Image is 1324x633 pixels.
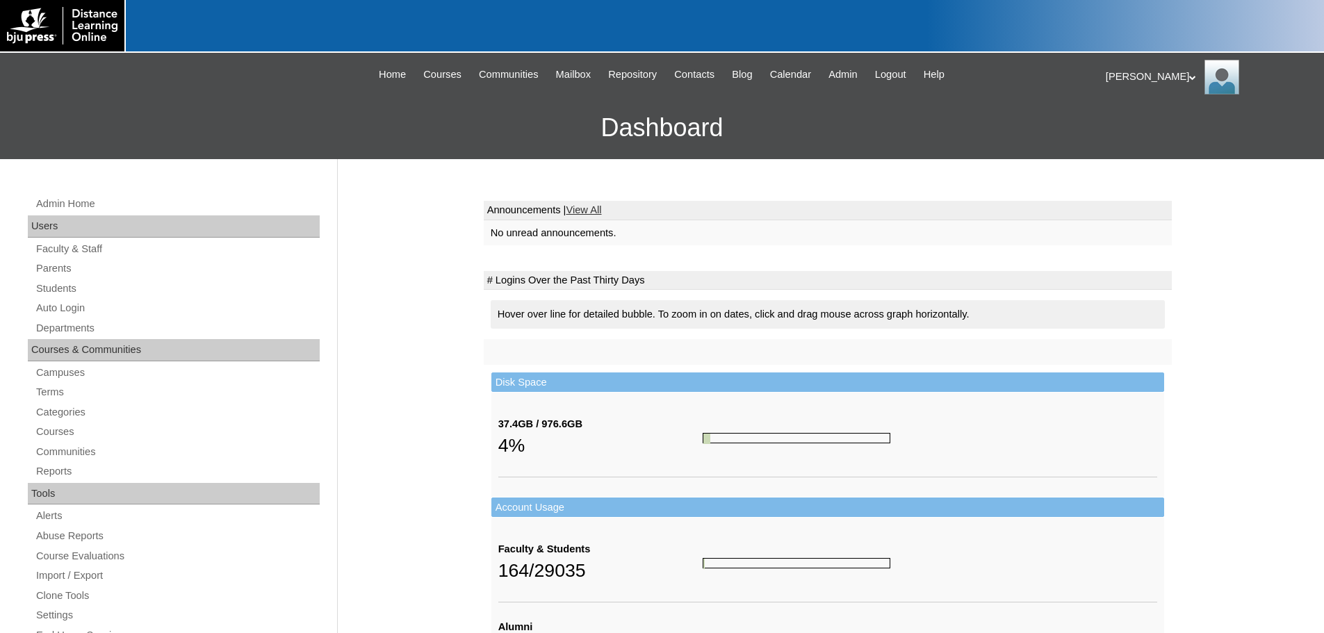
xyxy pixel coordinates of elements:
span: Help [924,67,945,83]
a: Auto Login [35,299,320,317]
a: Admin [822,67,865,83]
a: Blog [725,67,759,83]
td: Disk Space [491,372,1164,393]
a: Course Evaluations [35,548,320,565]
div: 37.4GB / 976.6GB [498,417,703,431]
span: Admin [828,67,858,83]
img: Pam Miller / Distance Learning Online Staff [1204,60,1239,94]
div: Courses & Communities [28,339,320,361]
span: Courses [423,67,461,83]
a: Reports [35,463,320,480]
a: Terms [35,384,320,401]
h3: Dashboard [7,97,1317,159]
span: Mailbox [556,67,591,83]
div: Tools [28,483,320,505]
div: 164/29035 [498,557,703,584]
img: logo-white.png [7,7,117,44]
td: No unread announcements. [484,220,1172,246]
div: Users [28,215,320,238]
span: Communities [479,67,539,83]
a: Logout [868,67,913,83]
div: Faculty & Students [498,542,703,557]
span: Home [379,67,406,83]
a: Courses [416,67,468,83]
a: Import / Export [35,567,320,584]
a: Faculty & Staff [35,240,320,258]
a: Alerts [35,507,320,525]
a: Parents [35,260,320,277]
a: Help [917,67,951,83]
span: Repository [608,67,657,83]
div: [PERSON_NAME] [1106,60,1310,94]
td: Announcements | [484,201,1172,220]
a: Home [372,67,413,83]
a: Abuse Reports [35,527,320,545]
a: View All [566,204,601,215]
a: Departments [35,320,320,337]
div: Hover over line for detailed bubble. To zoom in on dates, click and drag mouse across graph horiz... [491,300,1165,329]
span: Calendar [770,67,811,83]
a: Clone Tools [35,587,320,605]
span: Blog [732,67,752,83]
a: Repository [601,67,664,83]
a: Calendar [763,67,818,83]
td: # Logins Over the Past Thirty Days [484,271,1172,290]
div: 4% [498,431,703,459]
a: Contacts [667,67,721,83]
span: Contacts [674,67,714,83]
a: Admin Home [35,195,320,213]
a: Communities [35,443,320,461]
a: Students [35,280,320,297]
td: Account Usage [491,498,1164,518]
a: Courses [35,423,320,441]
a: Communities [472,67,546,83]
a: Settings [35,607,320,624]
span: Logout [875,67,906,83]
a: Categories [35,404,320,421]
a: Mailbox [549,67,598,83]
a: Campuses [35,364,320,381]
